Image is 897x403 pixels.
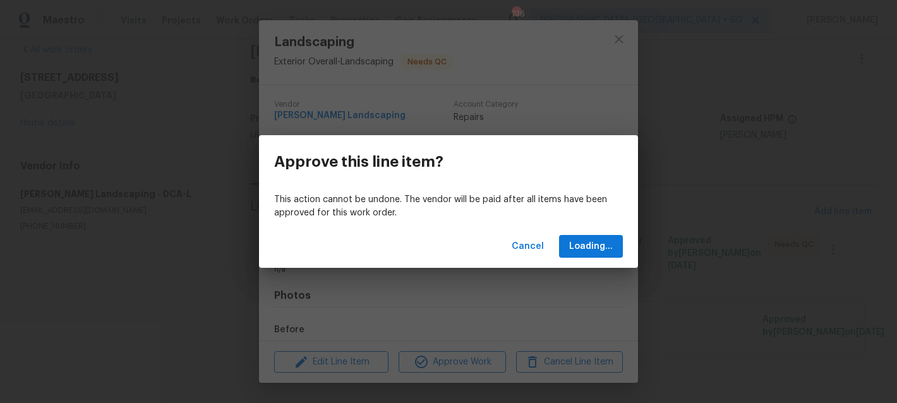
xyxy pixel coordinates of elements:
[559,235,623,258] button: Loading...
[274,193,623,220] p: This action cannot be undone. The vendor will be paid after all items have been approved for this...
[507,235,549,258] button: Cancel
[512,239,544,255] span: Cancel
[569,239,613,255] span: Loading...
[274,153,443,171] h3: Approve this line item?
